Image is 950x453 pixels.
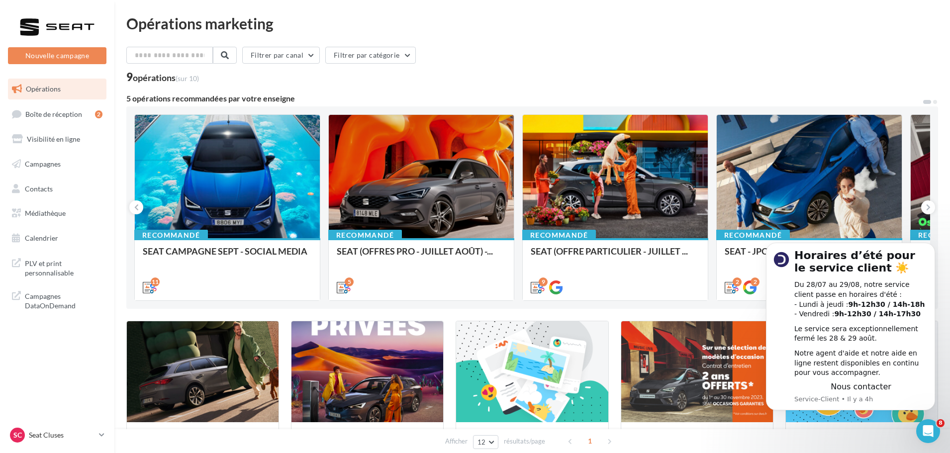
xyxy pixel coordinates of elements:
div: 9 [126,72,199,83]
span: Opérations [26,85,61,93]
span: Campagnes [25,160,61,168]
div: Recommandé [716,230,790,241]
span: PLV et print personnalisable [25,257,102,278]
a: Médiathèque [6,203,108,224]
a: PLV et print personnalisable [6,253,108,282]
span: Boîte de réception [25,109,82,118]
iframe: Intercom live chat [916,419,940,443]
a: Boîte de réception2 [6,103,108,125]
span: SEAT (OFFRES PRO - JUILLET AOÛT) -... [337,246,493,257]
div: 5 opérations recommandées par votre enseigne [126,94,922,102]
span: 1 [582,433,598,449]
span: SEAT - JPO - GENERIQUE SEPT / OCTO... [725,246,885,257]
button: Nouvelle campagne [8,47,106,64]
span: Visibilité en ligne [27,135,80,143]
div: Recommandé [134,230,208,241]
div: 9 [539,277,548,286]
span: 12 [477,438,486,446]
button: 12 [473,435,498,449]
span: SC [13,430,22,440]
div: 11 [151,277,160,286]
a: Campagnes DataOnDemand [6,285,108,315]
a: Calendrier [6,228,108,249]
iframe: Intercom notifications message [751,228,950,426]
a: Campagnes [6,154,108,175]
span: résultats/page [504,437,545,446]
div: Opérations marketing [126,16,938,31]
p: Seat Cluses [29,430,95,440]
div: 2 [733,277,742,286]
div: opérations [133,73,199,82]
a: Contacts [6,179,108,199]
span: Calendrier [25,234,58,242]
span: Contacts [25,184,53,192]
a: Visibilité en ligne [6,129,108,150]
span: SEAT (OFFRE PARTICULIER - JUILLET ... [531,246,688,257]
span: Campagnes DataOnDemand [25,289,102,311]
span: Afficher [445,437,468,446]
span: (sur 10) [176,74,199,83]
span: Médiathèque [25,209,66,217]
div: 5 [345,277,354,286]
a: SC Seat Cluses [8,426,106,445]
button: Filtrer par canal [242,47,320,64]
a: Opérations [6,79,108,99]
span: 8 [937,419,945,427]
div: Recommandé [522,230,596,241]
div: 2 [751,277,760,286]
div: 2 [95,110,102,118]
button: Filtrer par catégorie [325,47,416,64]
span: SEAT CAMPAGNE SEPT - SOCIAL MEDIA [143,246,307,257]
div: Recommandé [328,230,402,241]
